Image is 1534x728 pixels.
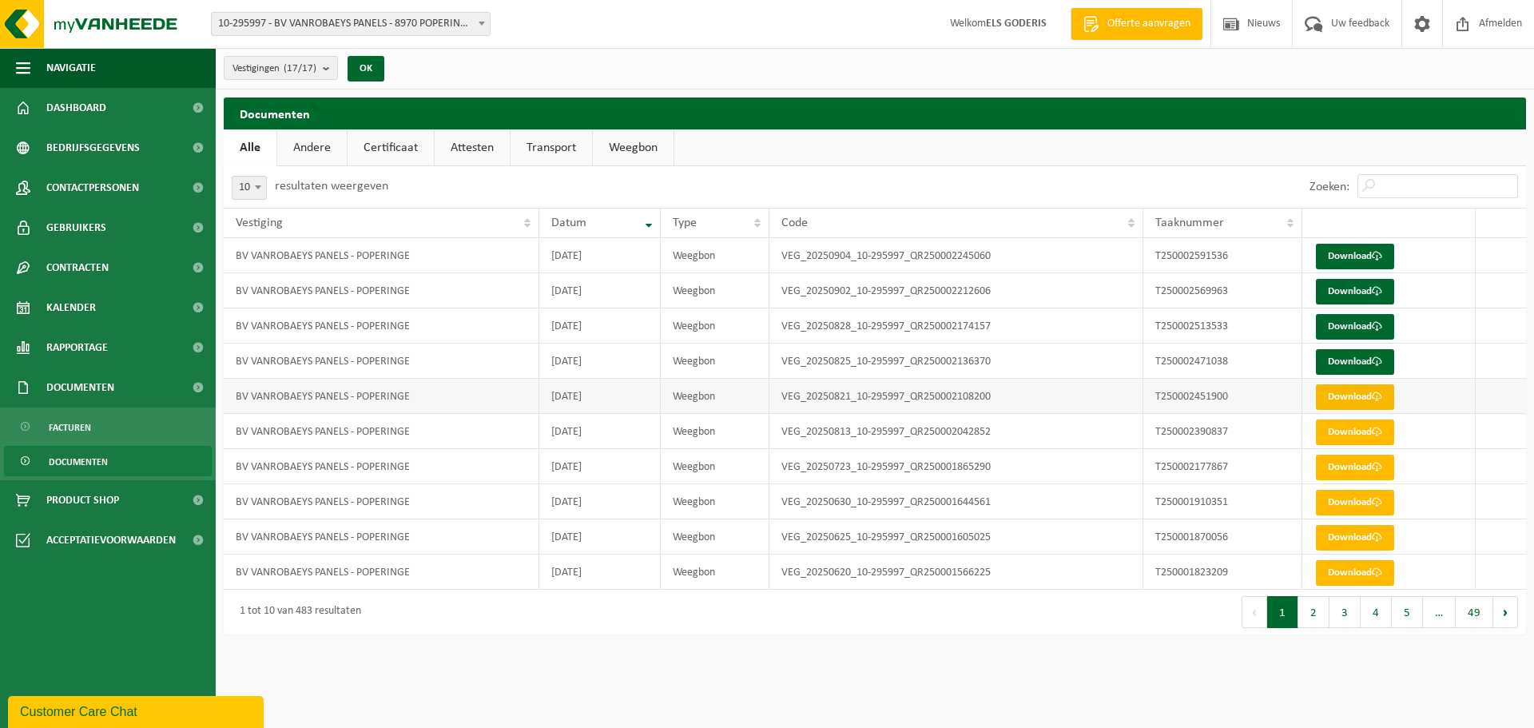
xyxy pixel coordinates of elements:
[769,484,1143,519] td: VEG_20250630_10-295997_QR250001644561
[661,308,769,344] td: Weegbon
[1143,519,1303,555] td: T250001870056
[284,63,316,74] count: (17/17)
[8,693,267,728] iframe: chat widget
[1242,596,1267,628] button: Previous
[232,598,361,627] div: 1 tot 10 van 483 resultaten
[224,519,539,555] td: BV VANROBAEYS PANELS - POPERINGE
[986,18,1047,30] strong: ELS GODERIS
[46,48,96,88] span: Navigatie
[781,217,808,229] span: Code
[232,57,316,81] span: Vestigingen
[1103,16,1194,32] span: Offerte aanvragen
[769,273,1143,308] td: VEG_20250902_10-295997_QR250002212606
[1316,279,1394,304] a: Download
[1267,596,1298,628] button: 1
[46,128,140,168] span: Bedrijfsgegevens
[46,168,139,208] span: Contactpersonen
[1316,244,1394,269] a: Download
[1143,379,1303,414] td: T250002451900
[4,446,212,476] a: Documenten
[1316,349,1394,375] a: Download
[511,129,592,166] a: Transport
[661,238,769,273] td: Weegbon
[539,344,662,379] td: [DATE]
[46,248,109,288] span: Contracten
[661,449,769,484] td: Weegbon
[1329,596,1361,628] button: 3
[46,368,114,408] span: Documenten
[1143,414,1303,449] td: T250002390837
[539,555,662,590] td: [DATE]
[1316,384,1394,410] a: Download
[46,480,119,520] span: Product Shop
[661,414,769,449] td: Weegbon
[673,217,697,229] span: Type
[539,308,662,344] td: [DATE]
[1316,560,1394,586] a: Download
[46,328,108,368] span: Rapportage
[49,412,91,443] span: Facturen
[224,97,1526,129] h2: Documenten
[277,129,347,166] a: Andere
[1316,525,1394,551] a: Download
[539,414,662,449] td: [DATE]
[661,555,769,590] td: Weegbon
[211,12,491,36] span: 10-295997 - BV VANROBAEYS PANELS - 8970 POPERINGE, BENELUXLAAN 12
[224,56,338,80] button: Vestigingen(17/17)
[539,238,662,273] td: [DATE]
[232,176,267,200] span: 10
[1392,596,1423,628] button: 5
[1316,490,1394,515] a: Download
[1316,420,1394,445] a: Download
[224,449,539,484] td: BV VANROBAEYS PANELS - POPERINGE
[1155,217,1224,229] span: Taaknummer
[769,379,1143,414] td: VEG_20250821_10-295997_QR250002108200
[661,519,769,555] td: Weegbon
[769,414,1143,449] td: VEG_20250813_10-295997_QR250002042852
[1143,484,1303,519] td: T250001910351
[348,56,384,82] button: OK
[46,520,176,560] span: Acceptatievoorwaarden
[1316,314,1394,340] a: Download
[1143,308,1303,344] td: T250002513533
[49,447,108,477] span: Documenten
[1143,449,1303,484] td: T250002177867
[224,129,276,166] a: Alle
[224,555,539,590] td: BV VANROBAEYS PANELS - POPERINGE
[551,217,586,229] span: Datum
[236,217,283,229] span: Vestiging
[661,344,769,379] td: Weegbon
[1071,8,1202,40] a: Offerte aanvragen
[539,449,662,484] td: [DATE]
[1493,596,1518,628] button: Next
[769,555,1143,590] td: VEG_20250620_10-295997_QR250001566225
[539,484,662,519] td: [DATE]
[661,379,769,414] td: Weegbon
[348,129,434,166] a: Certificaat
[769,344,1143,379] td: VEG_20250825_10-295997_QR250002136370
[769,238,1143,273] td: VEG_20250904_10-295997_QR250002245060
[1143,273,1303,308] td: T250002569963
[1143,344,1303,379] td: T250002471038
[539,273,662,308] td: [DATE]
[1423,596,1456,628] span: …
[232,177,266,199] span: 10
[46,88,106,128] span: Dashboard
[212,13,490,35] span: 10-295997 - BV VANROBAEYS PANELS - 8970 POPERINGE, BENELUXLAAN 12
[769,449,1143,484] td: VEG_20250723_10-295997_QR250001865290
[769,519,1143,555] td: VEG_20250625_10-295997_QR250001605025
[1316,455,1394,480] a: Download
[539,519,662,555] td: [DATE]
[1361,596,1392,628] button: 4
[593,129,674,166] a: Weegbon
[224,273,539,308] td: BV VANROBAEYS PANELS - POPERINGE
[1456,596,1493,628] button: 49
[661,484,769,519] td: Weegbon
[46,288,96,328] span: Kalender
[1143,238,1303,273] td: T250002591536
[1309,181,1349,193] label: Zoeken:
[275,180,388,193] label: resultaten weergeven
[224,484,539,519] td: BV VANROBAEYS PANELS - POPERINGE
[224,379,539,414] td: BV VANROBAEYS PANELS - POPERINGE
